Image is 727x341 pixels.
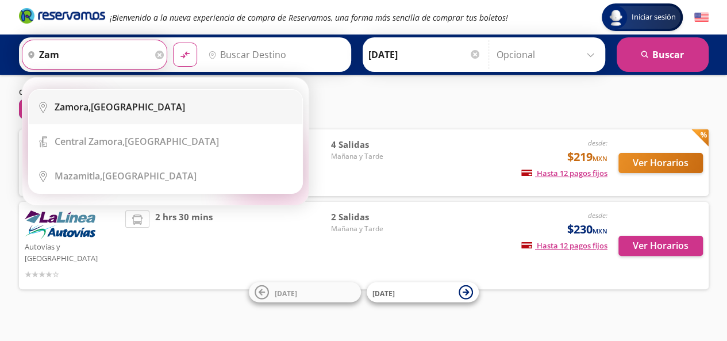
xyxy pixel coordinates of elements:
span: 2 hrs 30 mins [155,210,213,281]
em: ¡Bienvenido a la nueva experiencia de compra de Reservamos, una forma más sencilla de comprar tus... [110,12,508,23]
button: Ver Horarios [618,153,703,173]
em: desde: [588,138,607,148]
span: [DATE] [275,288,297,298]
span: Hasta 12 pagos fijos [521,240,607,251]
span: $219 [567,148,607,166]
i: Brand Logo [19,7,105,24]
span: Hasta 12 pagos fijos [521,168,607,178]
div: [GEOGRAPHIC_DATA] [55,135,219,148]
input: Opcional [497,40,599,69]
b: Central Zamora, [55,135,125,148]
p: Autovías y [GEOGRAPHIC_DATA] [25,239,120,264]
div: [GEOGRAPHIC_DATA] [55,101,185,113]
span: Iniciar sesión [627,12,680,23]
b: Mazamitla, [55,170,102,182]
button: [DATE] [367,282,479,302]
span: [DATE] [372,288,395,298]
em: desde: [588,210,607,220]
span: 4 Salidas [330,138,411,151]
input: Elegir Fecha [368,40,481,69]
span: Mañana y Tarde [330,224,411,234]
small: MXN [593,154,607,163]
img: Autovías y La Línea [25,210,95,239]
small: MXN [593,227,607,235]
div: [GEOGRAPHIC_DATA] [55,170,197,182]
input: Buscar Origen [22,40,152,69]
span: $230 [567,221,607,238]
button: Buscar [617,37,709,72]
button: [DATE] [249,282,361,302]
button: 0Filtros [19,99,72,119]
p: Ordenar por [19,87,59,98]
a: Brand Logo [19,7,105,28]
button: English [694,10,709,25]
span: 2 Salidas [330,210,411,224]
button: Ver Horarios [618,236,703,256]
input: Buscar Destino [203,40,345,69]
span: Mañana y Tarde [330,151,411,162]
b: Zamora, [55,101,91,113]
